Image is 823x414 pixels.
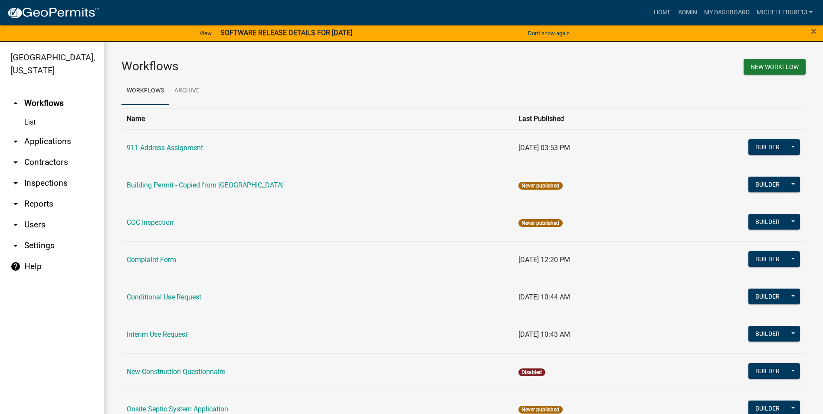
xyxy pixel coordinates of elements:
[748,139,787,155] button: Builder
[518,256,570,264] span: [DATE] 12:20 PM
[518,219,562,227] span: Never published
[811,26,816,36] button: Close
[518,293,570,301] span: [DATE] 10:44 AM
[10,178,21,188] i: arrow_drop_down
[196,26,215,40] a: View
[748,326,787,342] button: Builder
[10,157,21,168] i: arrow_drop_down
[169,77,205,105] a: Archive
[127,405,228,413] a: Onsite Septic System Application
[513,108,659,129] th: Last Published
[744,59,806,75] button: New Workflow
[748,214,787,230] button: Builder
[10,240,21,251] i: arrow_drop_down
[650,4,675,21] a: Home
[10,98,21,108] i: arrow_drop_up
[811,25,816,37] span: ×
[748,289,787,304] button: Builder
[753,4,816,21] a: michelleburt13
[220,29,352,37] strong: SOFTWARE RELEASE DETAILS FOR [DATE]
[121,77,169,105] a: Workflows
[10,136,21,147] i: arrow_drop_down
[127,256,176,264] a: Complaint Form
[127,181,284,189] a: Building Permit - Copied from [GEOGRAPHIC_DATA]
[10,261,21,272] i: help
[518,330,570,338] span: [DATE] 10:43 AM
[127,368,225,376] a: New Construction Questionnaire
[127,330,187,338] a: Interim Use Request
[748,363,787,379] button: Builder
[518,182,562,190] span: Never published
[748,251,787,267] button: Builder
[127,293,201,301] a: Conditional Use Request
[127,144,203,152] a: 911 Address Assignment
[518,368,545,376] span: Disabled
[525,26,573,40] button: Don't show again
[127,218,174,227] a: COC Inspection
[518,144,570,152] span: [DATE] 03:53 PM
[121,59,457,74] h3: Workflows
[518,406,562,414] span: Never published
[748,177,787,192] button: Builder
[10,199,21,209] i: arrow_drop_down
[701,4,753,21] a: My Dashboard
[675,4,701,21] a: Admin
[10,220,21,230] i: arrow_drop_down
[121,108,513,129] th: Name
